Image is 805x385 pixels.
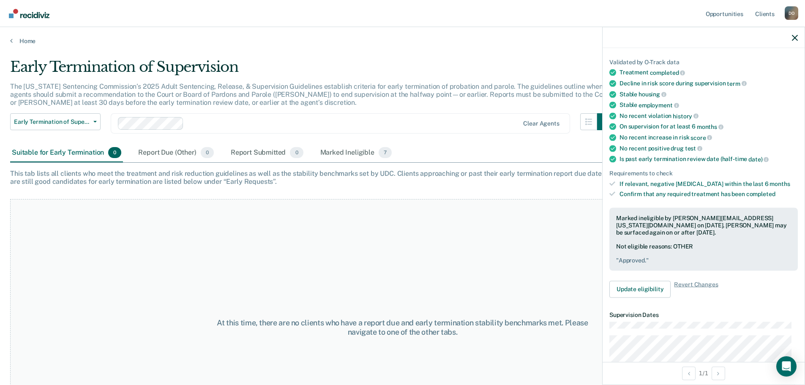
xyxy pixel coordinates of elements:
div: Validated by O-Track data [609,58,798,66]
div: Marked Ineligible [319,144,394,162]
div: At this time, there are no clients who have a report due and early termination stability benchmar... [207,318,599,336]
span: Early Termination of Supervision [14,118,90,126]
span: 7 [379,147,392,158]
span: completed [746,191,775,197]
div: Is past early termination review date (half-time [619,156,798,163]
span: Revert Changes [674,281,718,298]
div: Early Termination of Supervision [10,58,614,82]
span: date) [748,156,769,162]
span: term [727,80,746,87]
dt: Supervision Dates [609,311,798,318]
div: No recent violation [619,112,798,120]
div: 1 / 1 [603,362,805,384]
span: housing [639,91,666,98]
div: [PERSON_NAME] is now in the Marked Ineligible tab for Early Termination of Supervision [21,359,289,366]
div: Marked ineligible by [PERSON_NAME][EMAIL_ADDRESS][US_STATE][DOMAIN_NAME] on [DATE]. [PERSON_NAME]... [616,215,791,236]
p: The [US_STATE] Sentencing Commission’s 2025 Adult Sentencing, Release, & Supervision Guidelines e... [10,82,611,106]
div: Clear agents [523,120,559,127]
div: On supervision for at least 6 [619,123,798,131]
a: Home [10,37,795,45]
span: 0 [108,147,121,158]
img: Recidiviz [9,9,49,18]
div: Suitable for Early Termination [10,144,123,162]
button: Next Opportunity [712,366,725,380]
div: Requirements to check [609,169,798,177]
div: If relevant, negative [MEDICAL_DATA] within the last 6 [619,180,798,187]
span: employment [639,101,679,108]
div: Not eligible reasons: OTHER [616,243,791,264]
div: No recent positive drug [619,145,798,152]
button: Profile dropdown button [785,6,798,20]
div: Confirm that any required treatment has been [619,191,798,198]
div: No recent increase in risk [619,134,798,141]
div: This tab lists all clients who meet the treatment and risk reduction guidelines as well as the st... [10,169,795,186]
div: Treatment [619,69,798,76]
button: Previous Opportunity [682,366,696,380]
span: months [770,180,790,187]
span: completed [650,69,685,76]
span: score [690,134,712,141]
pre: " Approved. " [616,257,791,264]
span: months [697,123,723,130]
button: Update eligibility [609,281,671,298]
div: D O [785,6,798,20]
div: Report Due (Other) [136,144,215,162]
div: Open Intercom Messenger [776,356,797,377]
div: Decline in risk score during supervision [619,79,798,87]
div: Stable [619,90,798,98]
span: 0 [290,147,303,158]
div: Report Submitted [229,144,305,162]
span: 0 [201,147,214,158]
div: Stable [619,101,798,109]
span: history [673,112,699,119]
span: test [685,145,702,152]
